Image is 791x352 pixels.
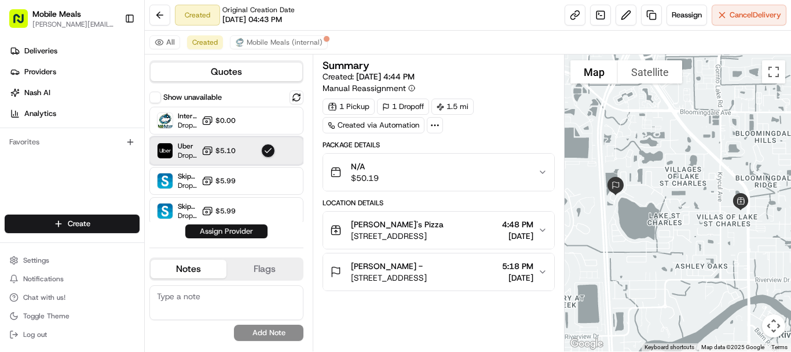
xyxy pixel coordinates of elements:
button: Toggle Theme [5,308,140,324]
span: Knowledge Base [23,168,89,180]
button: Chat with us! [5,289,140,306]
div: 1.5 mi [431,99,474,115]
button: Mobile Meals [32,8,81,20]
div: 1 Dropoff [377,99,429,115]
button: Toggle fullscreen view [762,60,785,84]
button: All [149,35,180,49]
span: Skipcart On Demand (Sq) [178,172,197,181]
button: Created [187,35,223,49]
span: Original Creation Date [222,5,295,14]
button: Manual Reassignment [323,82,415,94]
span: [DATE] [502,272,533,284]
span: Created [192,38,218,47]
div: We're available if you need us! [39,122,147,132]
button: Map camera controls [762,314,785,338]
span: [STREET_ADDRESS] [351,230,444,242]
a: 📗Knowledge Base [7,164,93,184]
span: Providers [24,67,56,77]
span: Pylon [115,197,140,205]
img: Skipcart [158,204,173,219]
span: Dropoff ETA 48 minutes [178,181,197,190]
span: $5.99 [215,206,236,216]
span: Dropoff ETA 24 minutes [178,211,197,220]
label: Show unavailable [163,92,222,103]
img: Skipcart On Demand (Sq) [158,173,173,188]
span: Toggle Theme [23,311,69,321]
button: Show street map [570,60,618,84]
button: Log out [5,326,140,343]
div: 📗 [12,169,21,179]
span: [STREET_ADDRESS] [351,272,427,284]
button: $5.10 [202,145,236,157]
button: Settings [5,252,140,268]
span: [DATE] 04:43 PM [222,14,282,25]
img: Mobile Meals (internal) [158,113,173,128]
span: $50.19 [351,172,379,184]
span: Map data ©2025 Google [701,344,764,350]
input: Clear [30,75,191,87]
a: Deliveries [5,42,144,60]
button: $5.99 [202,175,236,187]
span: Settings [23,256,49,265]
span: Dropoff ETA 29 minutes [178,151,197,160]
span: Cancel Delivery [730,10,781,20]
button: Start new chat [197,114,211,128]
a: Open this area in Google Maps (opens a new window) [567,336,606,351]
button: [PERSON_NAME]'s Pizza[STREET_ADDRESS]4:48 PM[DATE] [323,212,554,249]
div: 1 Pickup [323,99,375,115]
a: Created via Automation [323,117,424,133]
button: N/A$50.19 [323,154,554,191]
button: Show satellite imagery [618,60,682,84]
img: Nash [12,12,35,35]
h3: Summary [323,60,369,71]
span: Reassign [672,10,702,20]
a: Terms [771,344,788,350]
div: 💻 [98,169,107,179]
button: [PERSON_NAME][EMAIL_ADDRESS][DOMAIN_NAME] [32,20,115,29]
span: $5.99 [215,176,236,186]
span: [PERSON_NAME] - [351,260,423,272]
button: Flags [226,260,302,278]
button: Mobile Meals[PERSON_NAME][EMAIL_ADDRESS][DOMAIN_NAME] [5,5,120,32]
span: $5.10 [215,146,236,155]
span: [DATE] [502,230,533,242]
span: Log out [23,330,47,339]
button: Keyboard shortcuts [644,343,694,351]
span: 5:18 PM [502,260,533,272]
span: Created: [323,71,415,82]
img: MM.png [235,38,244,47]
div: Start new chat [39,111,190,122]
span: Mobile Meals (internal) [247,38,323,47]
button: $5.99 [202,205,236,217]
span: API Documentation [109,168,186,180]
span: Create [68,219,90,229]
button: CancelDelivery [712,5,786,26]
div: Location Details [323,198,555,208]
a: Analytics [5,104,144,123]
img: 1736555255976-a54dd68f-1ca7-489b-9aae-adbdc363a1c4 [12,111,32,132]
a: 💻API Documentation [93,164,191,184]
span: 4:48 PM [502,219,533,230]
button: [PERSON_NAME] -[STREET_ADDRESS]5:18 PM[DATE] [323,253,554,291]
button: Notes [151,260,226,278]
span: Uber [178,141,197,151]
span: Nash AI [24,88,50,98]
span: Internal $0 [178,111,197,121]
span: [PERSON_NAME]'s Pizza [351,219,444,230]
button: Mobile Meals (internal) [230,35,328,49]
span: Chat with us! [23,293,65,302]
span: Analytics [24,108,56,119]
span: Dropoff ETA - [178,121,197,130]
span: Notifications [23,274,64,284]
span: Deliveries [24,46,57,56]
button: Quotes [151,63,302,81]
button: Create [5,215,140,233]
a: Powered byPylon [82,196,140,205]
span: Manual Reassignment [323,82,406,94]
img: Uber [158,143,173,158]
button: Notifications [5,271,140,287]
span: [DATE] 4:44 PM [356,71,415,82]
